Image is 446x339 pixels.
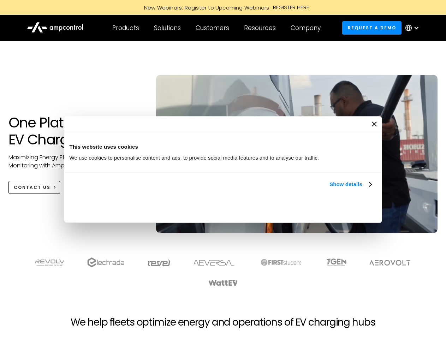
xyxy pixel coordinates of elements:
span: We use cookies to personalise content and ads, to provide social media features and to analyse ou... [70,155,319,161]
div: REGISTER HERE [273,4,309,11]
img: WattEV logo [208,280,238,286]
div: CONTACT US [14,184,50,191]
button: Okay [273,197,374,217]
div: Customers [196,24,229,32]
div: This website uses cookies [70,143,377,151]
p: Maximizing Energy Efficiency, Uptime, and 24/7 Monitoring with Ampcontrol Solutions [8,154,142,169]
h1: One Platform for EV Charging Hubs [8,114,142,148]
img: electrada logo [87,257,124,267]
div: Resources [244,24,276,32]
img: Aerovolt Logo [369,260,411,266]
a: Request a demo [342,21,402,34]
h2: We help fleets optimize energy and operations of EV charging hubs [71,316,375,328]
div: Solutions [154,24,181,32]
div: Products [112,24,139,32]
button: Close banner [372,121,377,126]
a: Show details [329,180,371,189]
div: New Webinars: Register to Upcoming Webinars [137,4,273,11]
a: New Webinars: Register to Upcoming WebinarsREGISTER HERE [64,4,382,11]
div: Company [291,24,321,32]
a: CONTACT US [8,181,60,194]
